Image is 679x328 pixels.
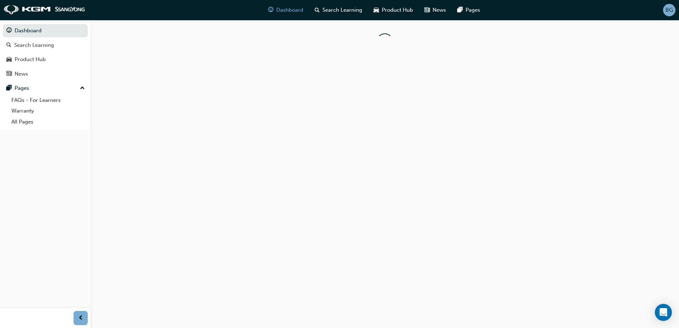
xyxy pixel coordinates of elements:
img: kgm [4,5,85,15]
a: Product Hub [3,53,88,66]
span: search-icon [315,6,320,15]
span: news-icon [424,6,430,15]
a: car-iconProduct Hub [368,3,419,17]
a: All Pages [9,116,88,127]
div: Pages [15,84,29,92]
button: Pages [3,82,88,95]
span: up-icon [80,84,85,93]
a: Dashboard [3,24,88,37]
button: BG [663,4,675,16]
span: car-icon [374,6,379,15]
button: DashboardSearch LearningProduct HubNews [3,23,88,82]
a: news-iconNews [419,3,452,17]
span: Product Hub [382,6,413,14]
span: Pages [466,6,480,14]
a: search-iconSearch Learning [309,3,368,17]
a: Warranty [9,105,88,116]
div: Search Learning [14,41,54,49]
span: Search Learning [322,6,362,14]
span: guage-icon [268,6,273,15]
a: pages-iconPages [452,3,486,17]
span: Dashboard [276,6,303,14]
div: Product Hub [15,55,46,64]
span: car-icon [6,56,12,63]
span: guage-icon [6,28,12,34]
span: news-icon [6,71,12,77]
span: BG [666,6,673,14]
a: Search Learning [3,39,88,52]
span: prev-icon [78,314,83,323]
div: News [15,70,28,78]
a: News [3,67,88,81]
span: News [433,6,446,14]
span: pages-icon [457,6,463,15]
a: FAQs - For Learners [9,95,88,106]
a: guage-iconDashboard [262,3,309,17]
div: Open Intercom Messenger [655,304,672,321]
span: pages-icon [6,85,12,92]
span: search-icon [6,42,11,49]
